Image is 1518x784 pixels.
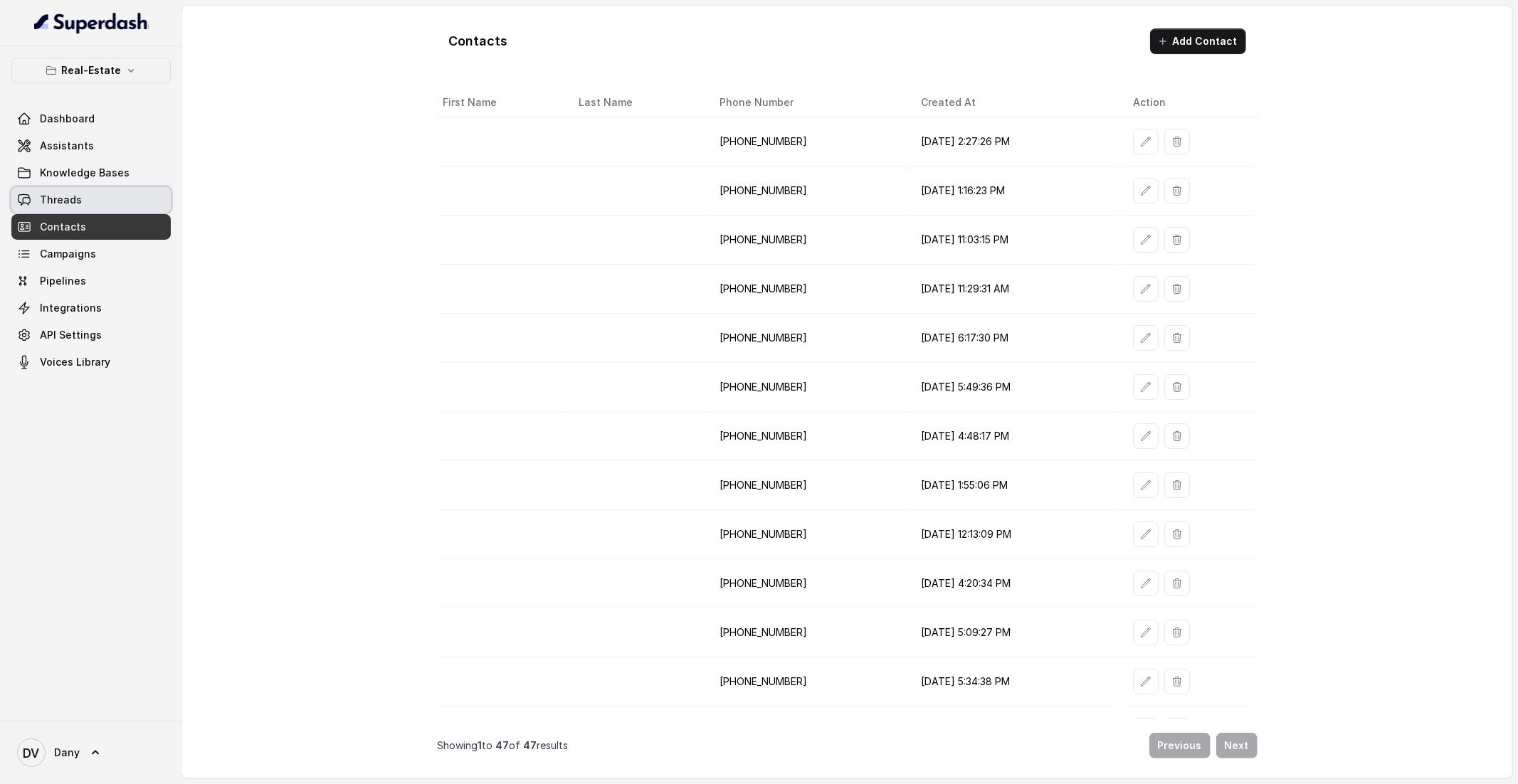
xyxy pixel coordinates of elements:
td: [DATE] 5:49:36 PM [910,363,1122,412]
td: [PHONE_NUMBER] [708,314,910,363]
td: [PHONE_NUMBER] [708,363,910,412]
td: [DATE] 12:13:09 PM [910,510,1122,559]
td: [DATE] 5:56:20 PM [910,706,1122,756]
button: Add Contact [1150,28,1246,54]
td: [DATE] 4:48:17 PM [910,412,1122,461]
td: [DATE] 2:27:26 PM [910,117,1122,166]
td: [DATE] 11:29:31 AM [910,265,1122,314]
a: Pipelines [11,268,171,294]
span: Contacts [40,220,86,234]
a: Knowledge Bases [11,160,171,186]
a: Voices Library [11,349,171,375]
span: Dany [54,746,80,760]
button: Real-Estate [11,58,171,83]
td: [PHONE_NUMBER] [708,265,910,314]
img: light.svg [34,11,149,34]
th: Last Name [567,88,707,117]
a: Threads [11,187,171,213]
th: First Name [438,88,568,117]
text: DV [23,746,40,761]
span: Dashboard [40,112,95,126]
td: [PHONE_NUMBER] [708,216,910,265]
td: [DATE] 4:20:34 PM [910,559,1122,608]
td: [DATE] 11:03:15 PM [910,216,1122,265]
span: Campaigns [40,247,96,261]
td: [DATE] 1:55:06 PM [910,461,1122,510]
td: [DATE] 5:09:27 PM [910,608,1122,657]
span: Voices Library [40,355,110,369]
td: [PHONE_NUMBER] [708,559,910,608]
nav: Pagination [438,724,1258,767]
a: Campaigns [11,241,171,267]
span: Integrations [40,301,102,315]
a: Integrations [11,295,171,321]
span: Assistants [40,139,94,153]
a: Dashboard [11,106,171,132]
span: 47 [524,739,537,751]
span: Pipelines [40,274,86,288]
td: [PHONE_NUMBER] [708,412,910,461]
a: Dany [11,733,171,773]
h1: Contacts [449,30,508,53]
td: [DATE] 1:16:23 PM [910,166,1122,216]
span: 1 [478,739,483,751]
td: [PHONE_NUMBER] [708,706,910,756]
th: Phone Number [708,88,910,117]
span: Threads [40,193,82,207]
td: [PHONE_NUMBER] [708,166,910,216]
td: [DATE] 6:17:30 PM [910,314,1122,363]
a: Contacts [11,214,171,240]
th: Created At [910,88,1122,117]
span: API Settings [40,328,102,342]
a: API Settings [11,322,171,348]
td: [PHONE_NUMBER] [708,657,910,706]
td: [PHONE_NUMBER] [708,461,910,510]
td: [DATE] 5:34:38 PM [910,657,1122,706]
p: Real-Estate [61,62,121,79]
td: [PHONE_NUMBER] [708,510,910,559]
td: [PHONE_NUMBER] [708,117,910,166]
span: 47 [496,739,510,751]
p: Showing to of results [438,738,569,753]
a: Assistants [11,133,171,159]
th: Action [1122,88,1257,117]
button: Previous [1149,733,1211,758]
span: Knowledge Bases [40,166,130,180]
td: [PHONE_NUMBER] [708,608,910,657]
button: Next [1216,733,1258,758]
